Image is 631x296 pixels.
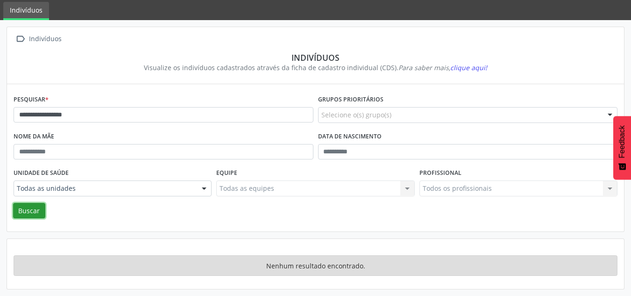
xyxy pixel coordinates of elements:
[14,166,69,180] label: Unidade de saúde
[27,32,63,46] div: Indivíduos
[216,166,237,180] label: Equipe
[20,63,611,72] div: Visualize os indivíduos cadastrados através da ficha de cadastro individual (CDS).
[398,63,487,72] i: Para saber mais,
[13,203,45,219] button: Buscar
[14,93,49,107] label: Pesquisar
[14,32,27,46] i: 
[618,125,626,158] span: Feedback
[14,255,617,276] div: Nenhum resultado encontrado.
[450,63,487,72] span: clique aqui!
[17,184,192,193] span: Todas as unidades
[20,52,611,63] div: Indivíduos
[318,93,383,107] label: Grupos prioritários
[3,2,49,20] a: Indivíduos
[419,166,461,180] label: Profissional
[613,116,631,180] button: Feedback - Mostrar pesquisa
[321,110,391,120] span: Selecione o(s) grupo(s)
[14,130,54,144] label: Nome da mãe
[318,130,382,144] label: Data de nascimento
[14,32,63,46] a:  Indivíduos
